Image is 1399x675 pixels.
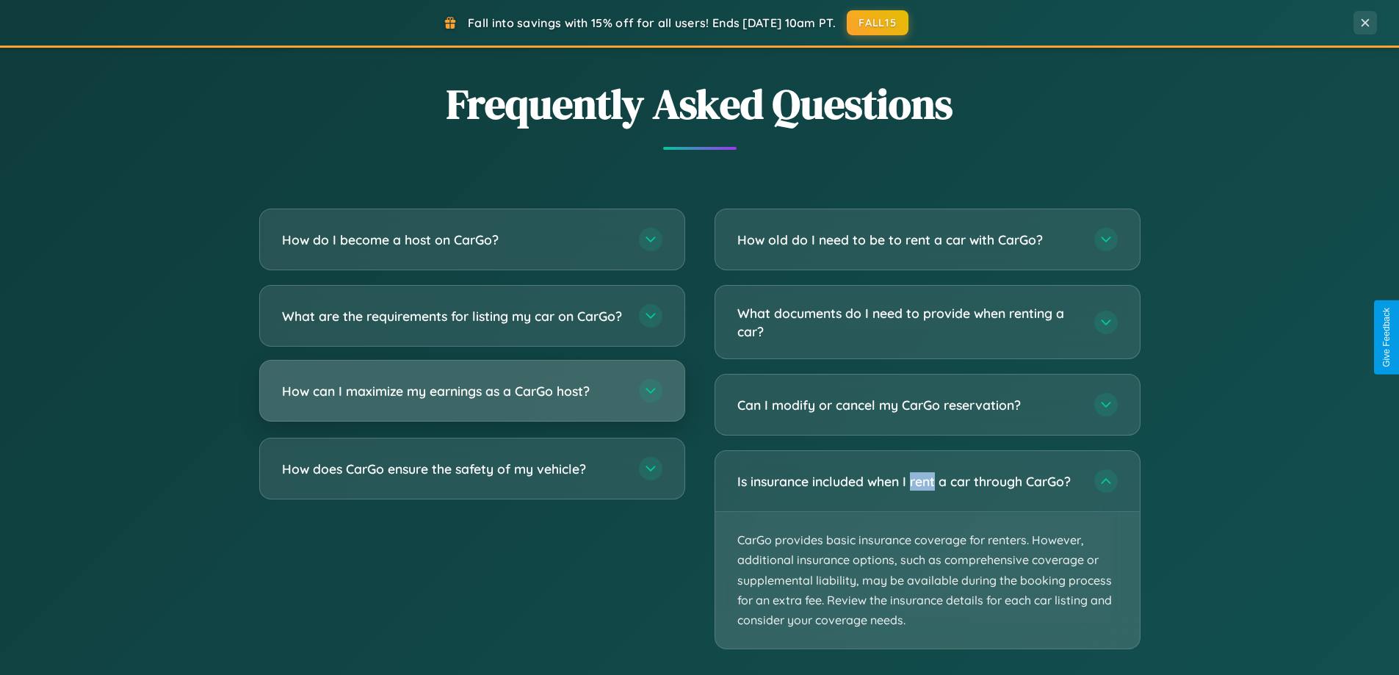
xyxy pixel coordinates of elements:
h3: Is insurance included when I rent a car through CarGo? [737,472,1080,491]
h2: Frequently Asked Questions [259,76,1140,132]
h3: How old do I need to be to rent a car with CarGo? [737,231,1080,249]
button: FALL15 [847,10,908,35]
h3: Can I modify or cancel my CarGo reservation? [737,396,1080,414]
h3: What are the requirements for listing my car on CarGo? [282,307,624,325]
span: Fall into savings with 15% off for all users! Ends [DATE] 10am PT. [468,15,836,30]
div: Give Feedback [1381,308,1392,367]
h3: How can I maximize my earnings as a CarGo host? [282,382,624,400]
h3: What documents do I need to provide when renting a car? [737,304,1080,340]
h3: How do I become a host on CarGo? [282,231,624,249]
h3: How does CarGo ensure the safety of my vehicle? [282,460,624,478]
p: CarGo provides basic insurance coverage for renters. However, additional insurance options, such ... [715,512,1140,649]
